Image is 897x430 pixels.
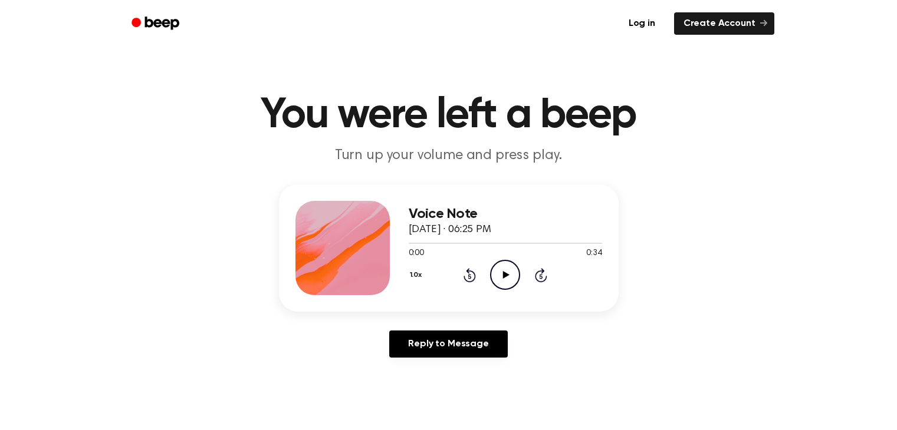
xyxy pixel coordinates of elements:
span: 0:34 [586,247,602,260]
button: 1.0x [409,265,426,285]
a: Beep [123,12,190,35]
p: Turn up your volume and press play. [222,146,675,166]
a: Reply to Message [389,330,507,358]
h1: You were left a beep [147,94,751,137]
span: 0:00 [409,247,424,260]
h3: Voice Note [409,206,602,222]
span: [DATE] · 06:25 PM [409,224,491,235]
a: Create Account [674,12,774,35]
a: Log in [617,10,667,37]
